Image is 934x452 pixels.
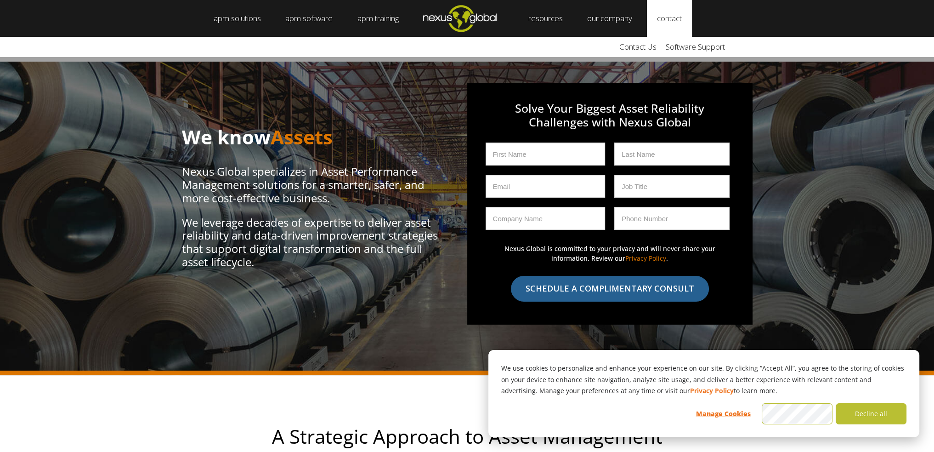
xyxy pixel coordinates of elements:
input: Company Name [486,207,606,230]
div: Cookie banner [488,350,919,437]
p: We leverage decades of expertise to deliver asset reliability and data-driven improvement strateg... [182,216,440,269]
span: Assets [271,124,333,150]
h1: We know [182,127,440,147]
input: Job Title [614,175,730,198]
p: We use cookies to personalize and enhance your experience on our site. By clicking “Accept All”, ... [501,363,906,397]
input: Email [486,175,606,198]
input: Phone Number [614,207,730,230]
button: Decline all [836,403,906,424]
input: SCHEDULE A COMPLIMENTARY CONSULT [511,276,709,302]
a: Privacy Policy [690,385,734,397]
a: Contact Us [615,37,661,57]
a: Privacy Policy [625,254,666,263]
input: Last Name [614,143,730,166]
input: First Name [486,143,606,166]
button: Accept all [762,403,832,424]
p: Nexus Global specializes in Asset Performance Management solutions for a smarter, safer, and more... [182,165,440,205]
p: Nexus Global is committed to your privacy and will never share your information. Review our . [504,244,715,263]
button: Manage Cookies [688,403,759,424]
a: Software Support [661,37,730,57]
h3: Solve Your Biggest Asset Reliability Challenges with Nexus Global [495,101,725,143]
span: A Strategic Approach to Asset Management [272,423,662,449]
